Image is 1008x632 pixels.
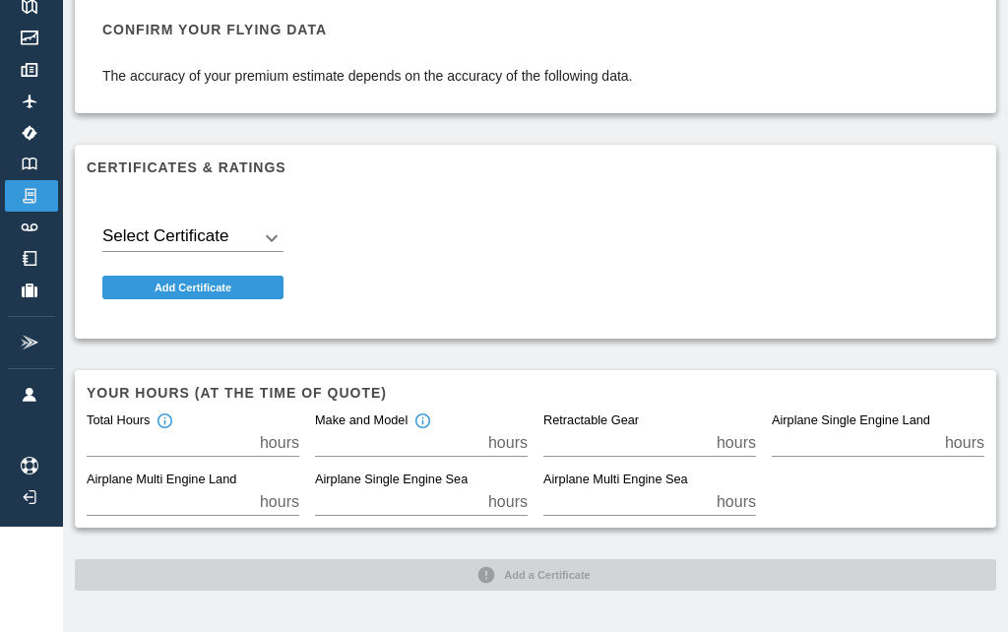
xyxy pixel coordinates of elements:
[156,412,173,430] svg: Total hours in fixed-wing aircraft
[543,472,688,489] label: Airplane Multi Engine Sea
[315,472,468,489] label: Airplane Single Engine Sea
[102,19,969,40] h6: Confirm your flying data
[102,276,283,299] button: Add Certificate
[260,431,299,455] p: hours
[945,431,984,455] p: hours
[717,490,756,514] p: hours
[488,431,528,455] p: hours
[772,412,930,430] label: Airplane Single Engine Land
[102,66,969,86] p: The accuracy of your premium estimate depends on the accuracy of the following data.
[413,412,431,430] svg: Total hours in the make and model of the insured aircraft
[87,382,984,404] h6: Your hours (at the time of quote)
[87,472,236,489] label: Airplane Multi Engine Land
[87,412,173,430] div: Total Hours
[260,490,299,514] p: hours
[488,490,528,514] p: hours
[315,412,431,430] div: Make and Model
[87,157,984,178] h6: Certificates & Ratings
[543,412,639,430] label: Retractable Gear
[717,431,756,455] p: hours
